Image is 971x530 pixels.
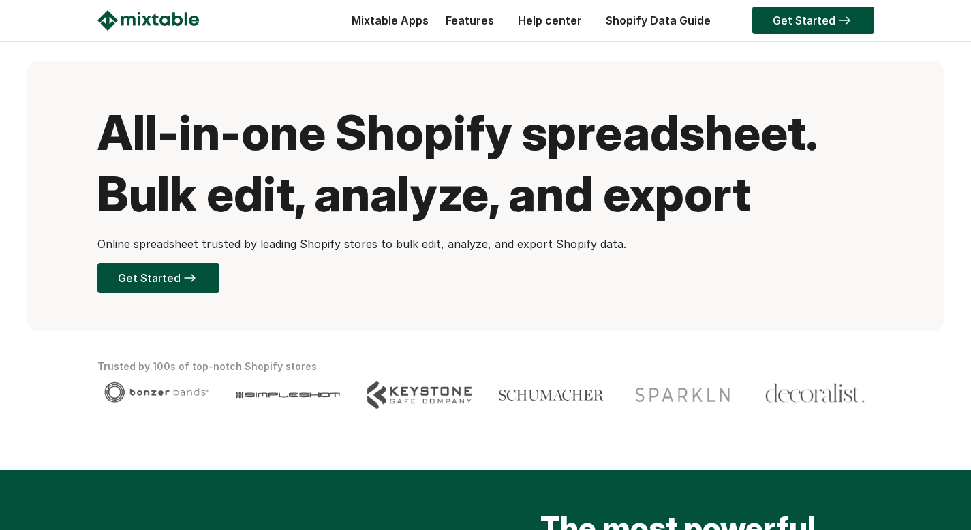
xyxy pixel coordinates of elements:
a: Shopify Data Guide [599,14,718,27]
img: arrow-right.svg [835,16,854,25]
img: Client logo [104,381,209,403]
img: Client logo [765,381,865,405]
p: Online spreadsheet trusted by leading Shopify stores to bulk edit, analyze, and export Shopify data. [97,236,874,252]
a: Help center [511,14,589,27]
img: Mixtable logo [97,10,199,31]
img: Client logo [367,381,472,409]
img: Client logo [631,381,735,409]
a: Features [439,14,501,27]
div: Trusted by 100s of top-notch Shopify stores [97,358,874,375]
img: Client logo [499,381,603,409]
h1: All-in-one Shopify spreadsheet. Bulk edit, analyze, and export [97,102,874,225]
a: Get Started [752,7,874,34]
a: Get Started [97,263,219,293]
img: arrow-right.svg [181,274,199,282]
div: Mixtable Apps [345,10,429,37]
img: Client logo [236,381,340,409]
